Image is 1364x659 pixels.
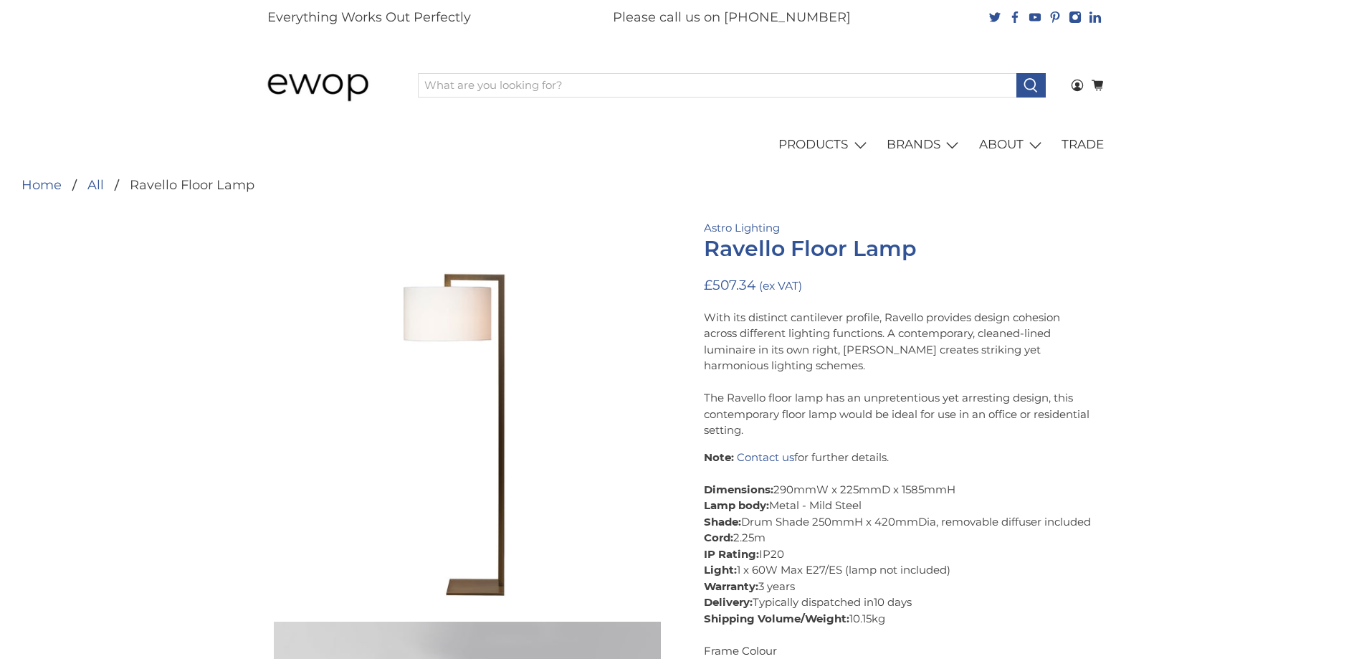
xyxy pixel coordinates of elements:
[87,179,104,191] a: All
[737,450,794,464] a: Contact us
[704,531,733,544] strong: Cord:
[418,73,1017,98] input: What are you looking for?
[704,450,734,464] strong: Note:
[22,179,62,191] a: Home
[759,279,802,293] small: (ex VAT)
[613,8,851,27] p: Please call us on [PHONE_NUMBER]
[794,450,889,464] span: for further details.
[879,125,971,165] a: BRANDS
[771,125,879,165] a: PRODUCTS
[704,221,780,234] a: Astro Lighting
[970,125,1054,165] a: ABOUT
[704,612,849,625] strong: Shipping Volume/Weight:
[704,483,773,496] strong: Dimensions:
[704,579,758,593] strong: Warranty:
[1054,125,1112,165] a: TRADE
[704,595,753,609] strong: Delivery:
[274,220,661,607] a: Astro Lighting Office Ravello Floor Lamp Bronze
[22,179,254,191] nav: breadcrumbs
[704,563,737,577] strong: Light:
[104,179,254,191] li: Ravello Floor Lamp
[704,547,759,561] strong: IP Rating:
[267,8,471,27] p: Everything Works Out Perfectly
[704,237,1091,261] h1: Ravello Floor Lamp
[704,515,741,528] strong: Shade:
[704,450,1091,627] p: 290mmW x 225mmD x 1585mmH Metal - Mild Steel Drum Shade 250mmH x 420mmDia, removable diffuser inc...
[704,310,1091,439] p: With its distinct cantilever profile, Ravello provides design cohesion across different lighting ...
[704,498,769,512] strong: Lamp body:
[704,277,755,293] span: £507.34
[753,595,874,609] span: Typically dispatched in
[252,125,1112,165] nav: main navigation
